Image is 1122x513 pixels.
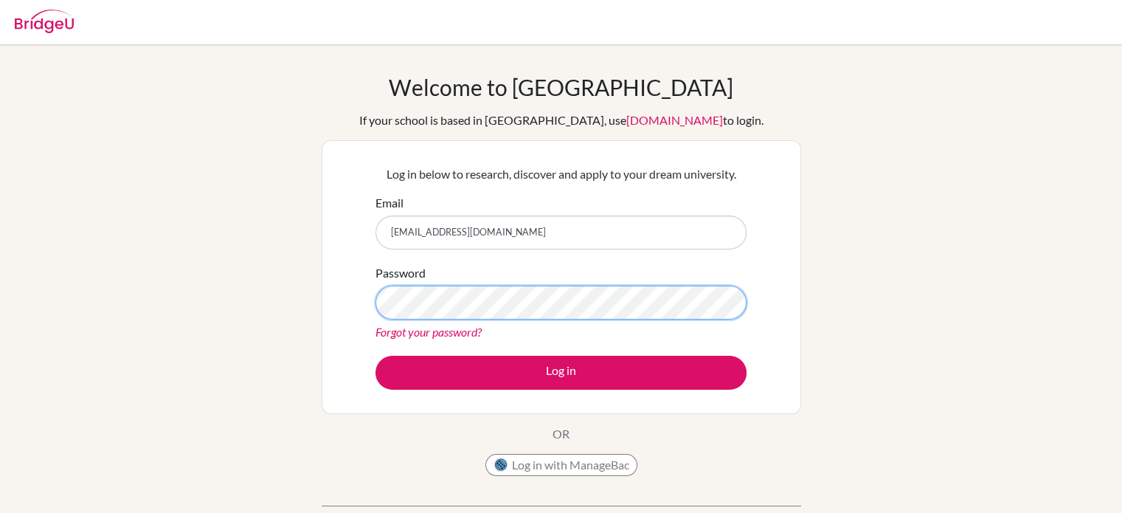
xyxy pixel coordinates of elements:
img: Bridge-U [15,10,74,33]
div: If your school is based in [GEOGRAPHIC_DATA], use to login. [359,111,763,129]
h1: Welcome to [GEOGRAPHIC_DATA] [389,74,733,100]
p: Log in below to research, discover and apply to your dream university. [375,165,747,183]
label: Email [375,194,404,212]
button: Log in [375,356,747,390]
p: OR [553,425,569,443]
label: Password [375,264,426,282]
button: Log in with ManageBac [485,454,637,476]
a: Forgot your password? [375,325,482,339]
a: [DOMAIN_NAME] [626,113,723,127]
